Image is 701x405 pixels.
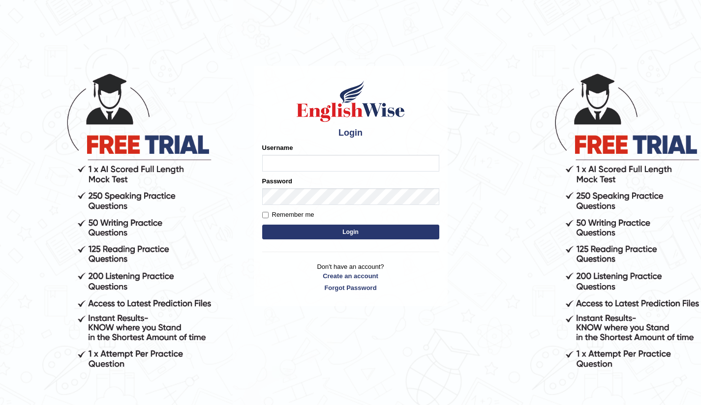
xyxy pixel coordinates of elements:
a: Create an account [262,271,439,281]
h4: Login [262,128,439,138]
p: Don't have an account? [262,262,439,292]
label: Password [262,176,292,186]
img: Logo of English Wise sign in for intelligent practice with AI [295,79,407,123]
label: Remember me [262,210,314,220]
button: Login [262,225,439,239]
input: Remember me [262,212,269,218]
a: Forgot Password [262,283,439,292]
label: Username [262,143,293,152]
